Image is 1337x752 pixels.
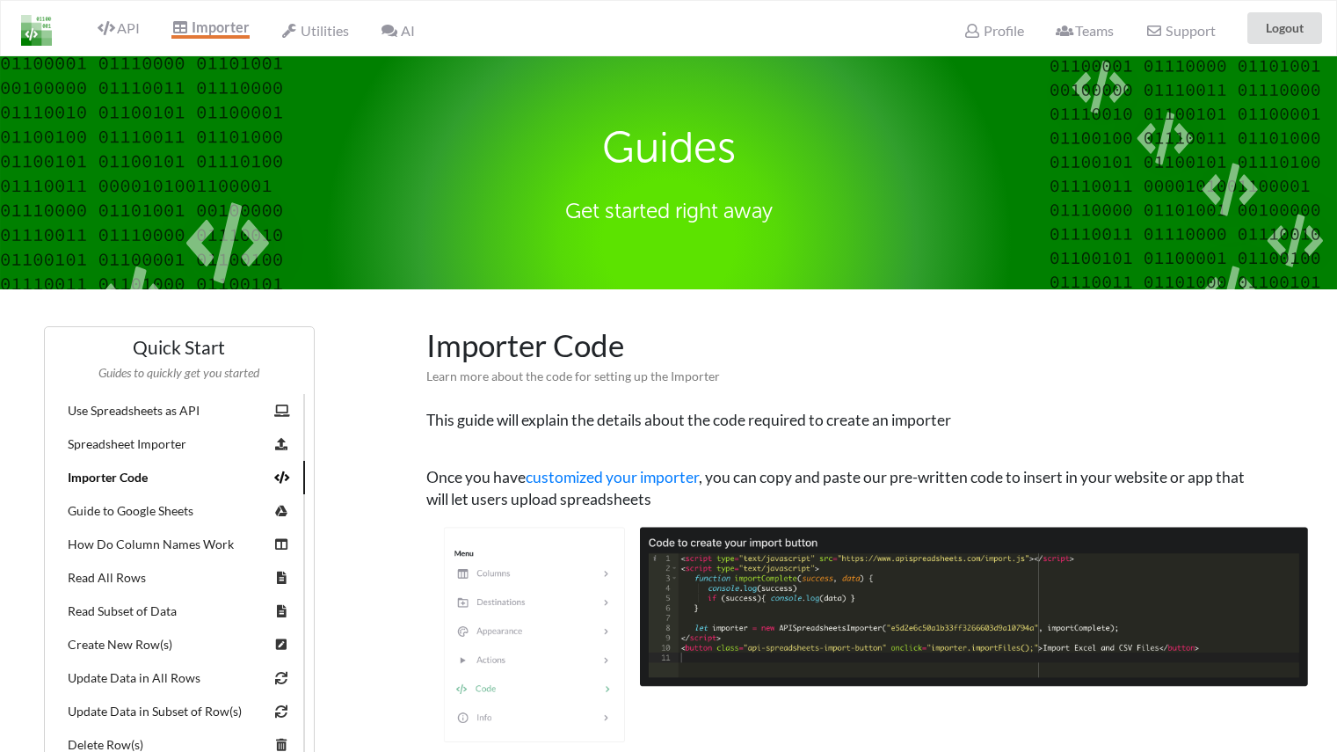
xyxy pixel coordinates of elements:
[171,18,249,35] span: Importer
[54,494,305,528] a: Guide to Google Sheets
[54,394,305,427] a: Use Spreadsheets as API
[54,595,305,628] a: Read Subset of Data
[54,528,305,561] a: How Do Column Names Work
[281,22,349,39] span: Utilities
[54,336,305,358] h4: Quick Start
[426,326,1252,363] h1: Importer Code
[426,409,1252,431] p: This guide will explain the details about the code required to create an importer
[54,561,305,595] a: Read All Rows
[381,22,414,39] span: AI
[54,695,305,728] a: Update Data in Subset of Row(s)
[98,365,259,380] i: Guides to quickly get you started
[54,427,305,461] a: Spreadsheet Importer
[21,15,52,46] img: LogoIcon.png
[426,369,1252,384] h6: Learn more about the code for setting up the Importer
[426,466,1252,510] p: Once you have , you can copy and paste our pre-written code to insert in your website or app that...
[54,661,305,695] a: Update Data in All Rows
[54,628,305,661] a: Create New Row(s)
[963,22,1023,39] span: Profile
[1056,22,1114,39] span: Teams
[98,19,140,36] span: API
[526,468,699,486] a: customized your importer
[1145,24,1215,38] span: Support
[1247,12,1322,44] button: Logout
[54,461,305,494] a: Importer Code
